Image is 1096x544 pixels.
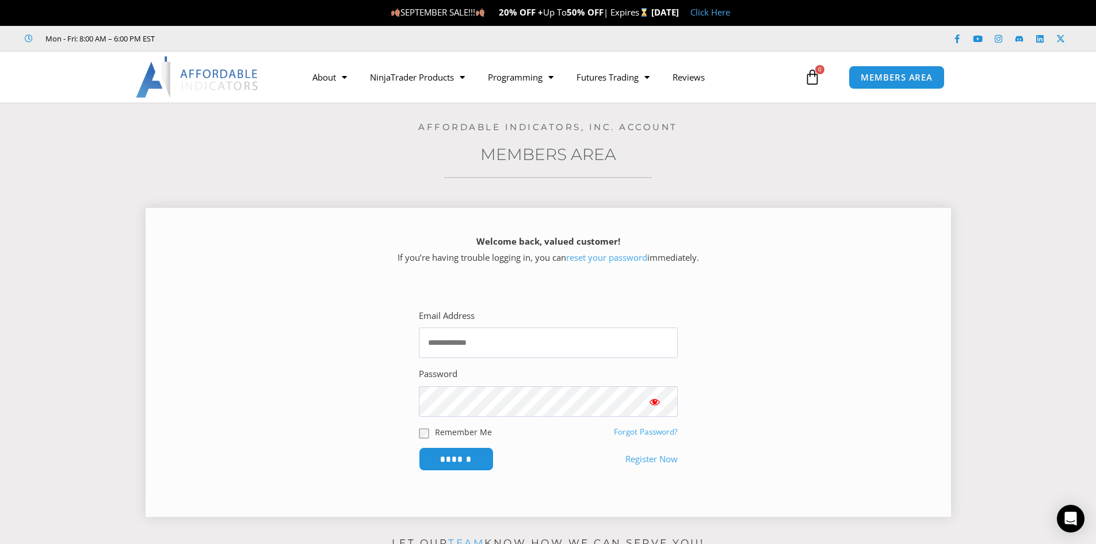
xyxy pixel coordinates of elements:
[301,64,801,90] nav: Menu
[476,64,565,90] a: Programming
[614,427,678,437] a: Forgot Password?
[640,8,648,17] img: ⌛
[787,60,838,94] a: 0
[171,33,343,44] iframe: Customer reviews powered by Trustpilot
[358,64,476,90] a: NinjaTrader Products
[566,252,647,263] a: reset your password
[632,386,678,417] button: Show password
[418,121,678,132] a: Affordable Indicators, Inc. Account
[861,73,933,82] span: MEMBERS AREA
[651,6,679,18] strong: [DATE]
[565,64,661,90] a: Futures Trading
[166,234,931,266] p: If you’re having trouble logging in, you can immediately.
[1057,505,1084,532] div: Open Intercom Messenger
[480,144,616,164] a: Members Area
[499,6,543,18] strong: 20% OFF +
[567,6,604,18] strong: 50% OFF
[625,451,678,467] a: Register Now
[391,6,651,18] span: SEPTEMBER SALE!!! Up To | Expires
[690,6,730,18] a: Click Here
[419,308,475,324] label: Email Address
[815,65,824,74] span: 0
[301,64,358,90] a: About
[391,8,400,17] img: 🍂
[849,66,945,89] a: MEMBERS AREA
[476,8,484,17] img: 🍂
[419,366,457,382] label: Password
[435,426,492,438] label: Remember Me
[476,235,620,247] strong: Welcome back, valued customer!
[43,32,155,45] span: Mon - Fri: 8:00 AM – 6:00 PM EST
[661,64,716,90] a: Reviews
[136,56,259,98] img: LogoAI | Affordable Indicators – NinjaTrader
